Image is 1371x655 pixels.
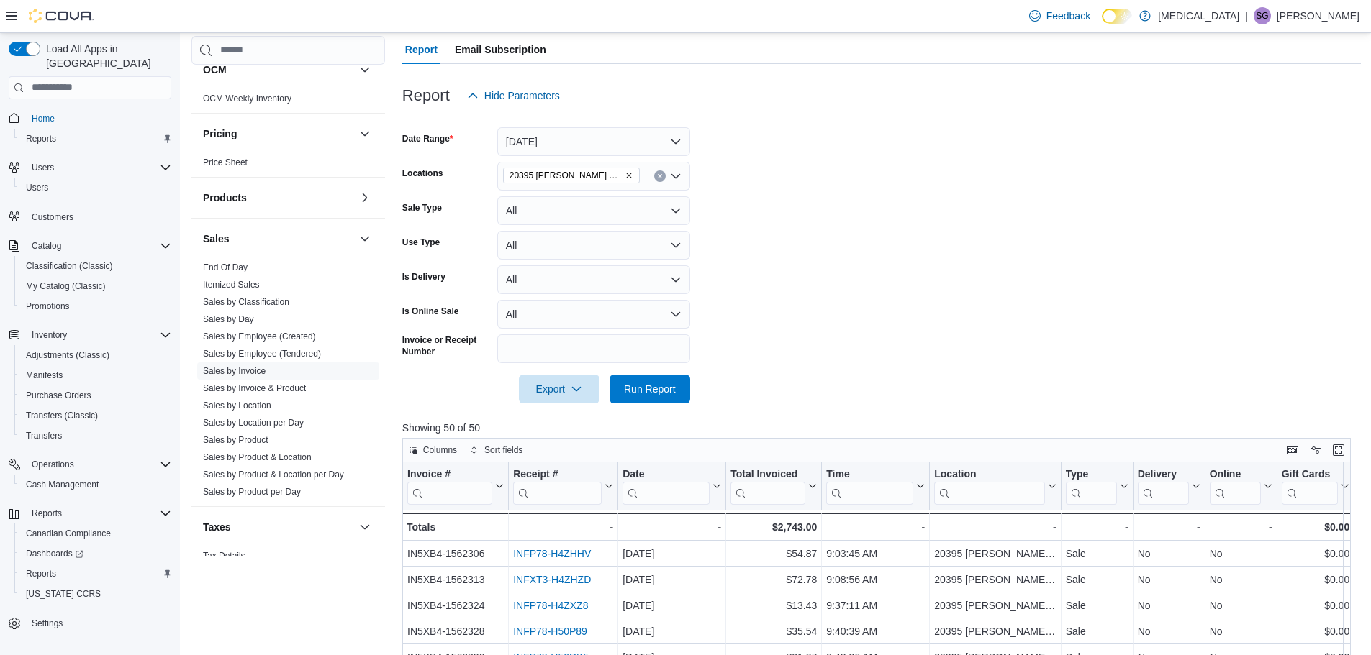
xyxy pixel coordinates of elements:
[203,191,247,205] h3: Products
[26,110,60,127] a: Home
[1256,7,1268,24] span: SG
[203,191,353,205] button: Products
[26,410,98,421] span: Transfers (Classic)
[356,61,374,78] button: OCM
[191,90,385,113] div: OCM
[513,626,587,637] a: INFP78-H50P89
[191,154,385,177] div: Pricing
[624,382,676,396] span: Run Report
[20,257,171,275] span: Classification (Classic)
[26,479,99,490] span: Cash Management
[513,574,591,585] a: INFXT3-H4ZHZD
[402,87,450,104] h3: Report
[32,240,61,252] span: Catalog
[26,505,171,522] span: Reports
[20,525,171,542] span: Canadian Compliance
[203,93,291,104] span: OCM Weekly Inventory
[1281,518,1349,536] div: $0.00
[403,441,463,459] button: Columns
[1065,597,1128,614] div: Sale
[1137,467,1200,504] button: Delivery
[203,470,344,480] a: Sales by Product & Location per Day
[1137,571,1200,588] div: No
[730,467,805,504] div: Total Invoiced
[513,600,588,611] a: INFP78-H4ZXZ8
[3,108,177,129] button: Home
[1209,518,1272,536] div: -
[826,597,925,614] div: 9:37:11 AM
[14,296,177,316] button: Promotions
[203,349,321,359] a: Sales by Employee (Tendered)
[203,279,260,290] span: Itemized Sales
[20,298,171,315] span: Promotions
[20,130,62,147] a: Reports
[26,528,111,539] span: Canadian Compliance
[402,133,453,145] label: Date Range
[26,615,68,632] a: Settings
[497,231,690,260] button: All
[20,585,107,603] a: [US_STATE] CCRS
[3,206,177,227] button: Customers
[14,256,177,276] button: Classification (Classic)
[20,257,119,275] a: Classification (Classic)
[203,452,312,463] span: Sales by Product & Location
[203,127,353,141] button: Pricing
[423,444,457,456] span: Columns
[402,168,443,179] label: Locations
[20,427,68,444] a: Transfers
[203,434,268,446] span: Sales by Product
[14,564,177,584] button: Reports
[20,407,171,424] span: Transfers (Classic)
[654,170,666,182] button: Clear input
[1065,467,1116,504] div: Type
[826,545,925,562] div: 9:03:45 AM
[503,168,640,183] span: 20395 Lougheed Hwy
[402,271,445,283] label: Is Delivery
[3,503,177,523] button: Reports
[203,232,353,246] button: Sales
[623,623,721,640] div: [DATE]
[1281,545,1349,562] div: $0.00
[3,157,177,178] button: Users
[1245,7,1248,24] p: |
[528,375,591,403] span: Export
[203,296,289,308] span: Sales by Classification
[497,127,690,156] button: [DATE]
[26,548,83,559] span: Dashboards
[20,387,171,404] span: Purchase Orders
[20,367,171,384] span: Manifests
[1209,597,1272,614] div: No
[26,208,171,226] span: Customers
[14,544,177,564] a: Dashboards
[203,232,230,246] h3: Sales
[623,518,721,536] div: -
[20,367,68,384] a: Manifests
[934,545,1056,562] div: 20395 [PERSON_NAME] Hwy
[14,129,177,149] button: Reports
[1137,597,1200,614] div: No
[826,467,913,504] div: Time
[513,467,602,504] div: Receipt # URL
[623,467,710,481] div: Date
[14,523,177,544] button: Canadian Compliance
[670,170,682,182] button: Open list of options
[203,383,306,393] a: Sales by Invoice & Product
[623,467,721,504] button: Date
[1281,467,1338,504] div: Gift Card Sales
[191,547,385,587] div: Taxes
[20,278,112,295] a: My Catalog (Classic)
[1137,518,1200,536] div: -
[1065,623,1128,640] div: Sale
[203,63,227,77] h3: OCM
[402,202,442,214] label: Sale Type
[934,467,1044,481] div: Location
[191,259,385,506] div: Sales
[934,597,1056,614] div: 20395 [PERSON_NAME] Hwy
[826,571,925,588] div: 9:08:56 AM
[32,162,54,173] span: Users
[14,406,177,426] button: Transfers (Classic)
[513,518,613,536] div: -
[203,331,316,342] a: Sales by Employee (Created)
[203,520,353,534] button: Taxes
[26,260,113,272] span: Classification (Classic)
